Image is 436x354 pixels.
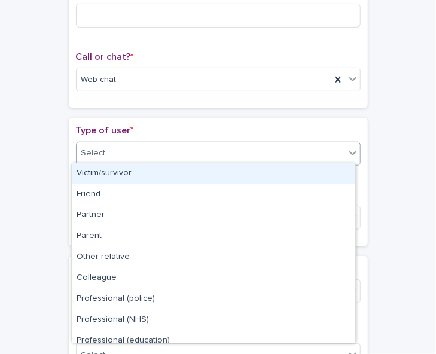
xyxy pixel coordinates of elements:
[72,205,355,226] div: Partner
[72,226,355,247] div: Parent
[72,163,355,184] div: Victim/survivor
[72,289,355,310] div: Professional (police)
[72,310,355,331] div: Professional (NHS)
[76,52,134,62] span: Call or chat?
[81,74,117,86] span: Web chat
[76,126,134,135] span: Type of user
[72,268,355,289] div: Colleague
[72,331,355,352] div: Professional (education)
[81,147,111,160] div: Select...
[72,184,355,205] div: Friend
[72,247,355,268] div: Other relative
